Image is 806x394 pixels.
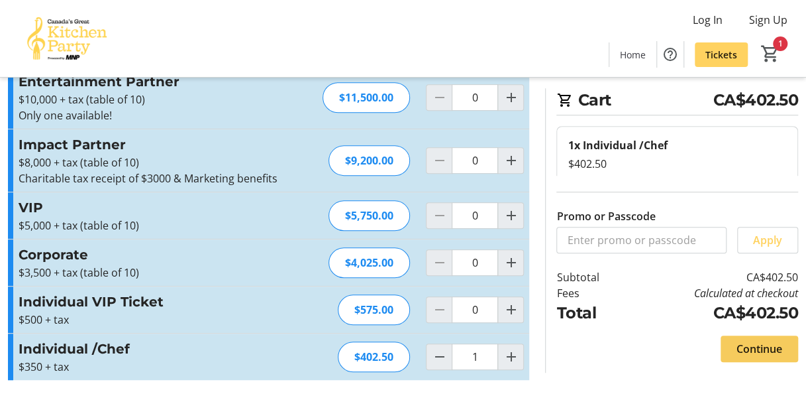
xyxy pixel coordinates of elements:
button: Increment by one [498,297,523,322]
p: $5,000 + tax (table of 10) [19,218,308,233]
div: $9,200.00 [328,145,410,176]
span: Log In [693,12,723,28]
td: Fees [556,285,627,301]
img: Canada’s Great Kitchen Party's Logo [8,5,126,72]
h3: VIP [19,198,308,218]
button: Log In [682,9,733,31]
span: Continue [736,341,782,357]
button: Increment by one [498,250,523,275]
td: CA$402.50 [627,269,798,285]
h3: Corporate [19,245,308,265]
span: CA$402.50 [713,88,798,112]
input: Individual /Chef Quantity [452,344,498,370]
p: $10,000 + tax (table of 10) [19,92,307,107]
button: Apply [737,227,798,253]
td: CA$402.50 [627,301,798,325]
button: Cart [758,42,782,66]
div: $402.50 [568,156,787,172]
p: $500 + tax [19,312,308,328]
h3: Impact Partner [19,135,308,155]
div: 1x Individual /Chef [568,137,787,153]
span: Tickets [705,48,737,62]
p: $3,500 + tax (table of 10) [19,265,308,281]
h3: Individual VIP Ticket [19,292,308,312]
span: Apply [753,232,782,248]
button: Help [657,41,683,68]
button: Increment by one [498,148,523,173]
button: Decrement by one [427,344,452,369]
h2: Cart [556,88,798,115]
a: Home [609,42,656,67]
div: $11,500.00 [323,82,410,113]
h3: Individual /Chef [19,339,308,359]
div: $4,025.00 [328,247,410,278]
input: Enter promo or passcode [556,227,727,253]
button: Increment by one [498,203,523,228]
button: Continue [721,336,798,362]
input: VIP Quantity [452,202,498,229]
span: Home [620,48,646,62]
p: $8,000 + tax (table of 10) [19,155,308,170]
button: Increment by one [498,344,523,369]
td: Subtotal [556,269,627,285]
button: Increment by one [498,85,523,110]
p: Charitable tax receipt of $3000 & Marketing benefits [19,170,308,186]
td: Total [556,301,627,325]
p: $350 + tax [19,359,308,375]
h3: Entertainment Partner [19,72,307,92]
input: Corporate Quantity [452,249,498,276]
div: $575.00 [338,295,410,325]
a: Tickets [695,42,748,67]
input: Individual VIP Ticket Quantity [452,296,498,323]
td: Calculated at checkout [627,285,798,301]
input: Entertainment Partner Quantity [452,84,498,111]
label: Promo or Passcode [556,208,655,224]
button: Sign Up [738,9,798,31]
input: Impact Partner Quantity [452,147,498,174]
div: $402.50 [338,342,410,372]
div: $5,750.00 [328,200,410,231]
p: Only one available! [19,107,307,123]
span: Sign Up [749,12,787,28]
